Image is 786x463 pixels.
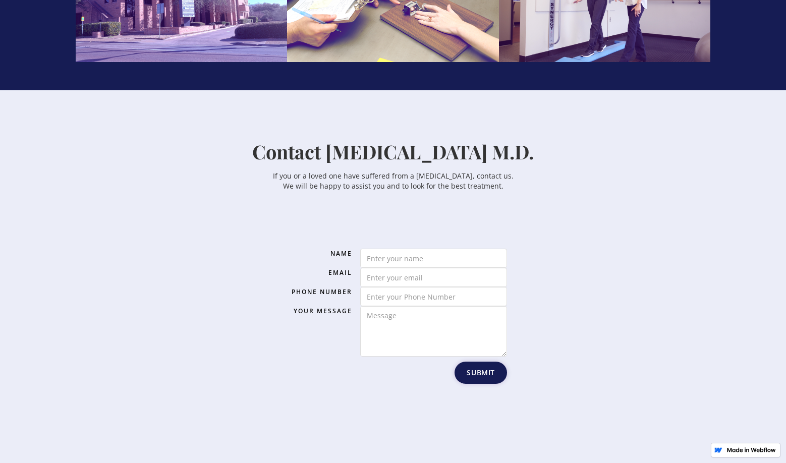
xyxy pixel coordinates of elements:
[360,287,507,306] input: Enter your Phone Number
[360,268,507,287] input: Enter your email
[279,306,352,316] label: Your Message
[105,141,681,163] h1: Contact [MEDICAL_DATA] M.D.
[279,268,352,278] label: Email
[105,171,681,191] p: If you or a loved one have suffered from a [MEDICAL_DATA], contact us. We will be happy to assist...
[726,447,776,452] img: Made in Webflow
[455,362,507,384] input: Submit
[279,249,352,259] label: Name
[279,249,507,384] form: Email Form
[279,287,352,297] label: Phone Number
[360,249,507,268] input: Enter your name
